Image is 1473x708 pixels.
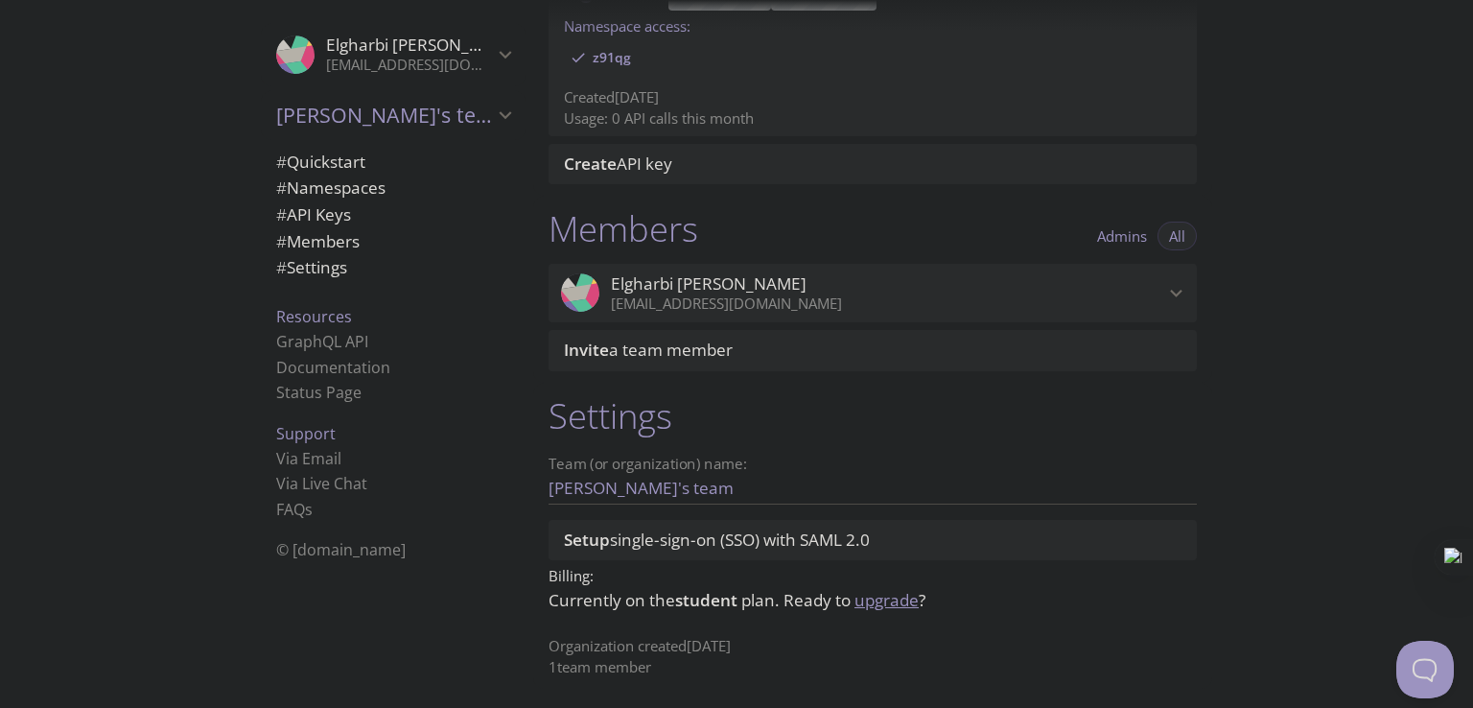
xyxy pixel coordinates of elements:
span: Invite [564,339,609,361]
div: API Keys [261,201,526,228]
p: [EMAIL_ADDRESS][DOMAIN_NAME] [611,295,1164,314]
div: Team Settings [261,254,526,281]
span: a team member [564,339,733,361]
div: Elgharbi ayoub [261,23,526,86]
span: # [276,256,287,278]
span: © [DOMAIN_NAME] [276,539,406,560]
p: Created [DATE] [564,87,1181,107]
div: Elgharbi ayoub [549,264,1197,323]
h1: Settings [549,394,1197,437]
div: z91qg [566,42,643,73]
label: Team (or organization) name: [549,457,748,471]
span: Ready to ? [783,589,925,611]
div: Create API Key [549,144,1197,184]
div: Elgharbi's team [261,90,526,140]
div: Quickstart [261,149,526,176]
div: Namespaces [261,175,526,201]
span: Namespaces [276,177,386,199]
span: # [276,203,287,225]
p: [EMAIL_ADDRESS][DOMAIN_NAME] [326,56,493,75]
span: Elgharbi [PERSON_NAME] [611,273,807,295]
div: Members [261,228,526,255]
span: API Keys [276,203,351,225]
span: Elgharbi [PERSON_NAME] [326,34,522,56]
span: Support [276,423,336,444]
div: Setup SSO [549,520,1197,560]
span: # [276,230,287,252]
span: Settings [276,256,347,278]
a: Via Email [276,448,341,469]
span: Resources [276,306,352,327]
iframe: Help Scout Beacon - Open [1396,641,1454,698]
span: Members [276,230,360,252]
span: [PERSON_NAME]'s team [276,102,493,129]
p: Organization created [DATE] 1 team member [549,636,1197,677]
p: Currently on the plan. [549,588,1197,613]
div: Invite a team member [549,330,1197,370]
a: upgrade [854,589,919,611]
span: API key [564,153,672,175]
a: Documentation [276,357,390,378]
span: student [675,589,737,611]
span: Setup [564,529,610,551]
p: Usage: 0 API calls this month [564,108,1181,129]
span: # [276,151,287,173]
h1: Members [549,207,698,250]
button: All [1157,222,1197,250]
span: single-sign-on (SSO) with SAML 2.0 [564,529,870,551]
p: Billing: [549,560,1197,588]
span: Create [564,153,617,175]
a: FAQ [276,499,313,520]
span: Quickstart [276,151,365,173]
span: z91qg [581,49,643,66]
span: # [276,177,287,199]
a: GraphQL API [276,331,368,352]
span: s [305,499,313,520]
button: Admins [1086,222,1158,250]
a: Via Live Chat [276,473,367,494]
a: Status Page [276,382,362,403]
